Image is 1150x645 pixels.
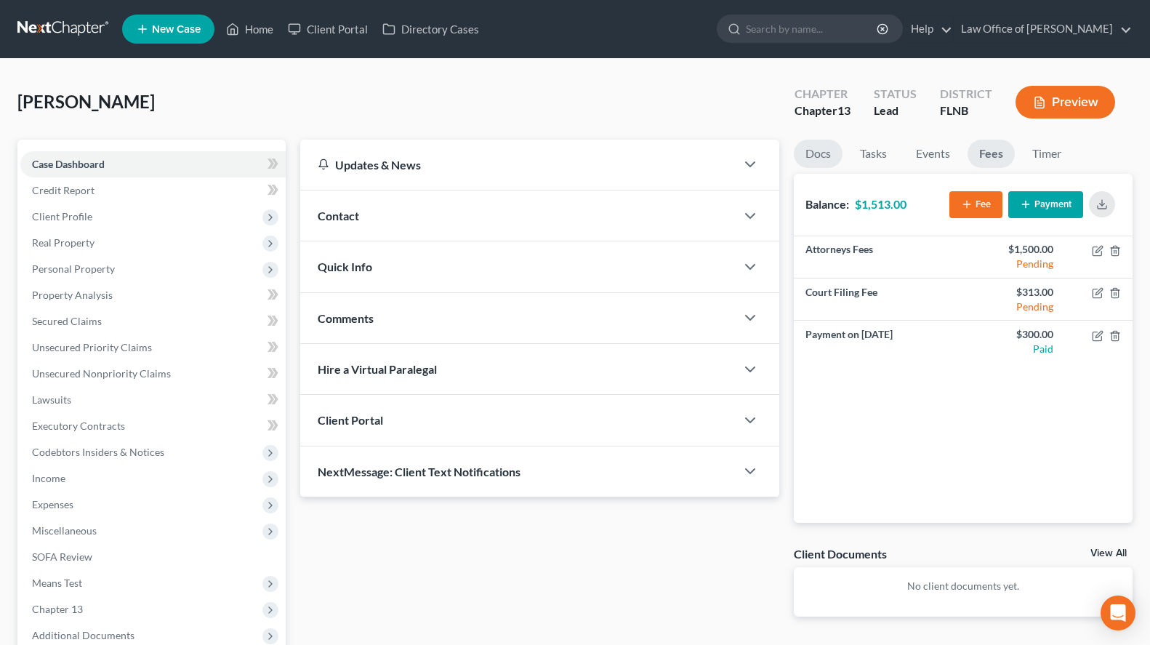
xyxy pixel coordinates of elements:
[318,209,359,223] span: Contact
[874,86,917,103] div: Status
[975,242,1053,257] div: $1,500.00
[855,197,906,211] strong: $1,513.00
[32,210,92,223] span: Client Profile
[975,327,1053,342] div: $300.00
[32,498,73,510] span: Expenses
[32,550,92,563] span: SOFA Review
[219,16,281,42] a: Home
[20,387,286,413] a: Lawsuits
[940,103,992,119] div: FLNB
[152,24,201,35] span: New Case
[32,263,115,275] span: Personal Property
[32,524,97,537] span: Miscellaneous
[318,465,520,478] span: NextMessage: Client Text Notifications
[795,86,851,103] div: Chapter
[32,629,134,641] span: Additional Documents
[794,140,843,168] a: Docs
[975,300,1053,314] div: Pending
[32,472,65,484] span: Income
[954,16,1132,42] a: Law Office of [PERSON_NAME]
[874,103,917,119] div: Lead
[318,157,719,172] div: Updates & News
[32,446,164,458] span: Codebtors Insiders & Notices
[794,321,963,362] td: Payment on [DATE]
[20,177,286,204] a: Credit Report
[1021,140,1073,168] a: Timer
[975,285,1053,300] div: $313.00
[794,236,963,279] td: Attorneys Fees
[32,603,83,615] span: Chapter 13
[805,197,849,211] strong: Balance:
[949,191,1002,218] button: Fee
[794,546,887,561] div: Client Documents
[746,15,879,42] input: Search by name...
[318,362,437,376] span: Hire a Virtual Paralegal
[1090,548,1127,558] a: View All
[32,367,171,380] span: Unsecured Nonpriority Claims
[32,158,105,170] span: Case Dashboard
[20,334,286,361] a: Unsecured Priority Claims
[32,184,95,196] span: Credit Report
[32,341,152,353] span: Unsecured Priority Claims
[837,103,851,117] span: 13
[20,544,286,570] a: SOFA Review
[795,103,851,119] div: Chapter
[32,420,125,432] span: Executory Contracts
[794,279,963,321] td: Court Filing Fee
[1008,191,1083,218] button: Payment
[975,342,1053,356] div: Paid
[848,140,898,168] a: Tasks
[32,289,113,301] span: Property Analysis
[20,361,286,387] a: Unsecured Nonpriority Claims
[968,140,1015,168] a: Fees
[975,257,1053,271] div: Pending
[32,236,95,249] span: Real Property
[805,579,1121,593] p: No client documents yet.
[20,413,286,439] a: Executory Contracts
[281,16,375,42] a: Client Portal
[32,315,102,327] span: Secured Claims
[904,140,962,168] a: Events
[318,311,374,325] span: Comments
[318,413,383,427] span: Client Portal
[940,86,992,103] div: District
[32,393,71,406] span: Lawsuits
[20,151,286,177] a: Case Dashboard
[32,577,82,589] span: Means Test
[20,308,286,334] a: Secured Claims
[375,16,486,42] a: Directory Cases
[1016,86,1115,119] button: Preview
[904,16,952,42] a: Help
[20,282,286,308] a: Property Analysis
[17,91,155,112] span: [PERSON_NAME]
[1101,596,1135,630] div: Open Intercom Messenger
[318,260,372,273] span: Quick Info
